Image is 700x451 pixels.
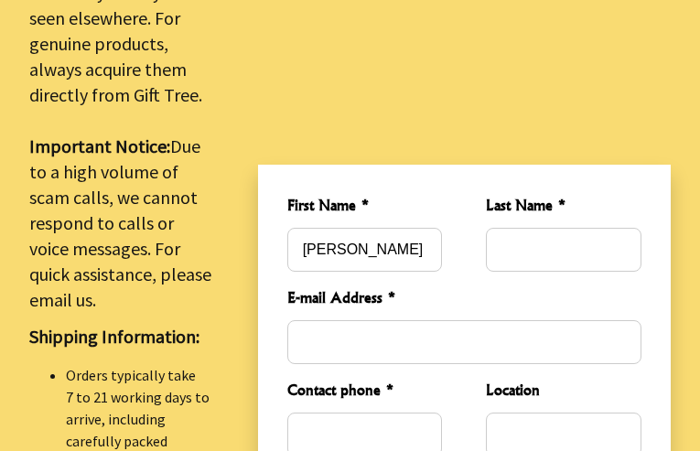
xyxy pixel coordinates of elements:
span: Location [486,379,641,405]
input: First Name * [287,228,443,272]
span: Last Name * [486,194,641,220]
span: Contact phone * [287,379,443,405]
span: First Name * [287,194,443,220]
span: E-mail Address * [287,286,641,313]
strong: Shipping Information: [29,325,199,348]
strong: Important Notice: [29,134,170,157]
input: Last Name * [486,228,641,272]
input: E-mail Address * [287,320,641,364]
